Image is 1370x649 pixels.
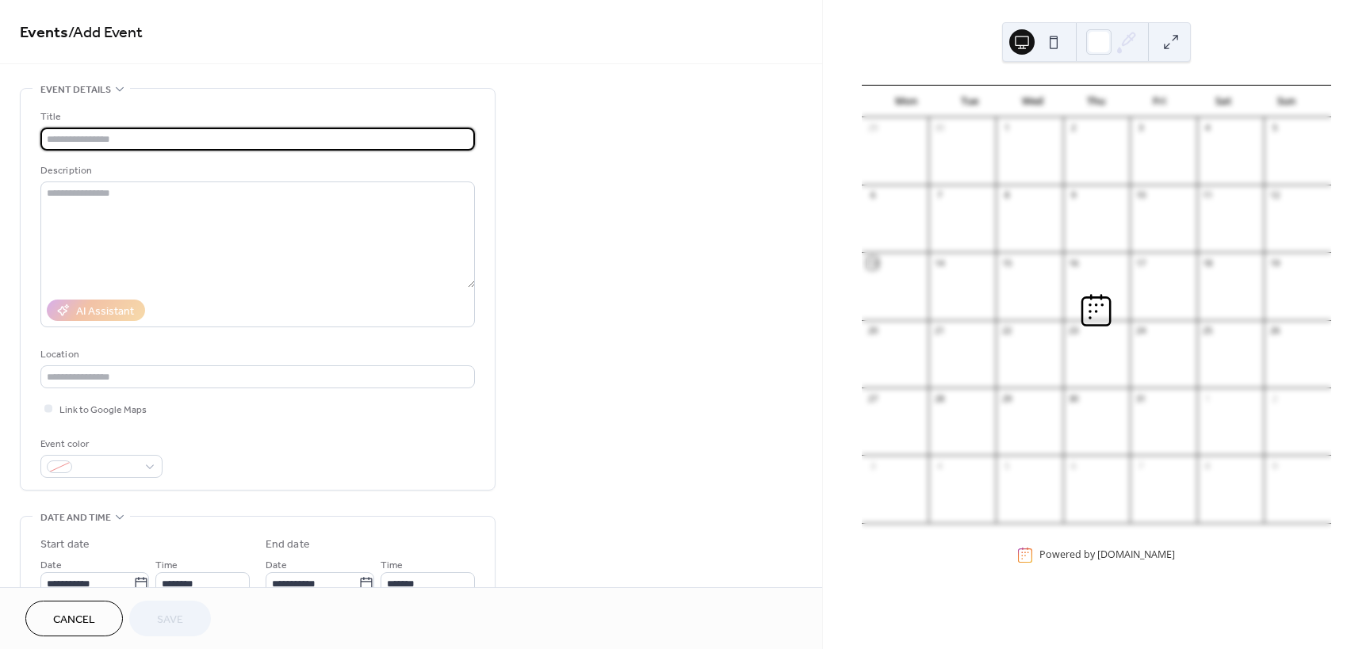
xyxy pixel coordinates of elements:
[40,346,472,363] div: Location
[1001,86,1065,117] div: Wed
[40,162,472,179] div: Description
[1269,257,1280,269] div: 19
[933,460,945,471] div: 4
[1001,392,1012,404] div: 29
[867,392,878,404] div: 27
[1039,548,1175,562] div: Powered by
[933,392,945,404] div: 28
[381,557,403,574] span: Time
[40,510,111,526] span: Date and time
[1269,122,1280,134] div: 5
[1192,86,1255,117] div: Sat
[53,612,95,628] span: Cancel
[867,460,878,471] div: 3
[933,189,945,201] div: 7
[1001,257,1012,269] div: 15
[1135,460,1146,471] div: 7
[1202,189,1214,201] div: 11
[867,122,878,134] div: 29
[40,557,62,574] span: Date
[68,17,143,48] span: / Add Event
[933,257,945,269] div: 14
[1097,548,1175,562] a: [DOMAIN_NAME]
[1202,392,1214,404] div: 1
[1255,86,1318,117] div: Sun
[1001,325,1012,337] div: 22
[40,82,111,98] span: Event details
[867,325,878,337] div: 20
[938,86,1001,117] div: Tue
[266,536,310,553] div: End date
[155,557,178,574] span: Time
[1202,460,1214,471] div: 8
[1135,325,1146,337] div: 24
[40,536,90,553] div: Start date
[1269,325,1280,337] div: 26
[1135,392,1146,404] div: 31
[1068,257,1080,269] div: 16
[1269,460,1280,471] div: 9
[1068,460,1080,471] div: 6
[933,325,945,337] div: 21
[59,402,147,418] span: Link to Google Maps
[1202,257,1214,269] div: 18
[1068,189,1080,201] div: 9
[20,17,68,48] a: Events
[874,86,938,117] div: Mon
[40,436,159,452] div: Event color
[1068,122,1080,134] div: 2
[1135,257,1146,269] div: 17
[25,601,123,636] button: Cancel
[1001,122,1012,134] div: 1
[1001,460,1012,471] div: 5
[1269,392,1280,404] div: 2
[1128,86,1192,117] div: Fri
[1068,325,1080,337] div: 23
[1202,122,1214,134] div: 4
[1202,325,1214,337] div: 25
[933,122,945,134] div: 30
[266,557,287,574] span: Date
[1135,122,1146,134] div: 3
[1068,392,1080,404] div: 30
[1135,189,1146,201] div: 10
[1065,86,1128,117] div: Thu
[40,109,472,125] div: Title
[1001,189,1012,201] div: 8
[867,189,878,201] div: 6
[1269,189,1280,201] div: 12
[867,257,878,269] div: 13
